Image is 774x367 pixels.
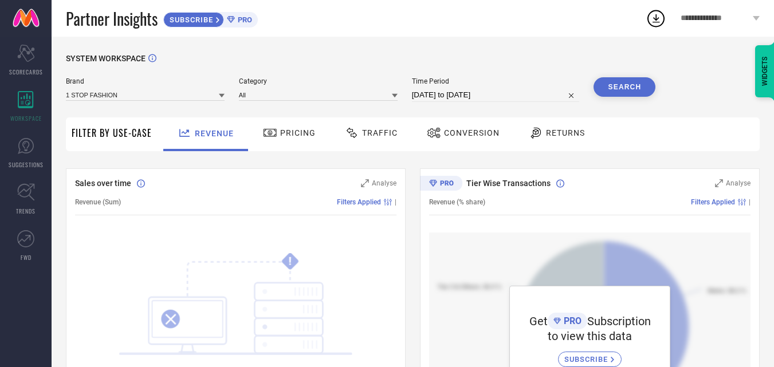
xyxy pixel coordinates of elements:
span: Get [529,314,548,328]
span: TRENDS [16,207,36,215]
svg: Zoom [361,179,369,187]
svg: Zoom [715,179,723,187]
span: PRO [561,315,582,326]
span: Tier Wise Transactions [466,179,551,188]
span: Time Period [412,77,580,85]
span: | [749,198,751,206]
span: SUBSCRIBE [164,15,216,24]
input: Select time period [412,88,580,102]
span: Sales over time [75,179,131,188]
span: | [395,198,396,206]
a: SUBSCRIBEPRO [163,9,258,27]
span: FWD [21,253,32,262]
span: Analyse [372,179,396,187]
span: Subscription [587,314,651,328]
span: SCORECARDS [9,68,43,76]
span: Category [239,77,398,85]
div: Open download list [646,8,666,29]
span: WORKSPACE [10,114,42,123]
tspan: ! [289,255,292,268]
span: Returns [546,128,585,137]
span: Filter By Use-Case [72,126,152,140]
span: Filters Applied [691,198,735,206]
span: Revenue (Sum) [75,198,121,206]
span: Analyse [726,179,751,187]
span: SUBSCRIBE [564,355,611,364]
span: Partner Insights [66,7,158,30]
span: Brand [66,77,225,85]
span: Traffic [362,128,398,137]
span: Pricing [280,128,316,137]
span: to view this data [548,329,632,343]
div: Premium [420,176,462,193]
span: Revenue (% share) [429,198,485,206]
span: PRO [235,15,252,24]
button: Search [594,77,655,97]
a: SUBSCRIBE [558,343,622,367]
span: SYSTEM WORKSPACE [66,54,146,63]
span: SUGGESTIONS [9,160,44,169]
span: Conversion [444,128,500,137]
span: Revenue [195,129,234,138]
span: Filters Applied [337,198,381,206]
